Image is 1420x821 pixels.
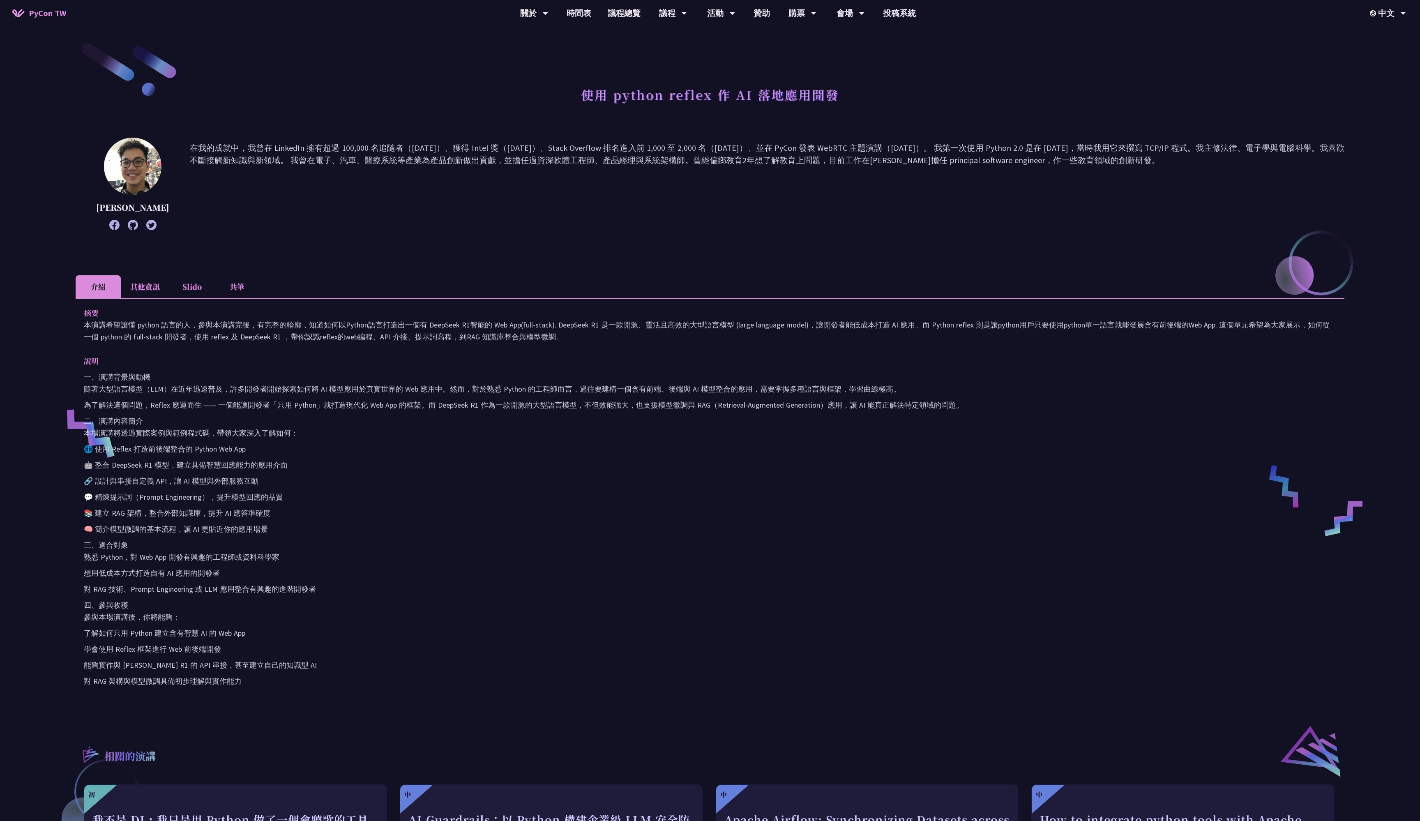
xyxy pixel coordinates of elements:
[29,7,66,19] span: PyCon TW
[84,491,1336,503] p: 💬 精煉提示詞（Prompt Engineering），提升模型回應的品質
[84,507,1336,519] p: 📚 建立 RAG 架構，整合外部知識庫，提升 AI 應答準確度
[104,749,156,765] p: 相關的演講
[84,539,1336,563] p: 三、適合對象 熟悉 Python，對 Web App 開發有興趣的工程師或資料科學家
[121,275,169,298] li: 其他資訊
[84,355,1320,367] p: 說明
[84,599,1336,623] p: 四、參與收穫 參與本場演講後，你將能夠：
[84,523,1336,535] p: 🧠 簡介模型微調的基本流程，讓 AI 更貼近你的應用場景
[84,443,1336,455] p: 🌐 使用 Reflex 打造前後端整合的 Python Web App
[104,138,161,195] img: Milo Chen
[96,201,169,214] p: [PERSON_NAME]
[84,459,1336,471] p: 🤖 整合 DeepSeek R1 模型，建立具備智慧回應能力的應用介面
[84,643,1336,655] p: 學會使用 Reflex 框架進行 Web 前後端開發
[12,9,25,17] img: Home icon of PyCon TW 2025
[76,275,121,298] li: 介紹
[214,275,260,298] li: 共筆
[169,275,214,298] li: Slido
[84,675,1336,687] p: 對 RAG 架構與模型微調具備初步理解與實作能力
[720,790,727,800] div: 中
[84,583,1336,595] p: 對 RAG 技術、Prompt Engineering 或 LLM 應用整合有興趣的進階開發者
[1036,790,1042,800] div: 中
[84,475,1336,487] p: 🔗 設計與串接自定義 API，讓 AI 模型與外部服務互動
[88,790,95,800] div: 初
[84,307,1320,319] p: 摘要
[581,82,839,107] h1: 使用 python reflex 作 AI 落地應用開發
[84,319,1336,343] p: 本演講希望讓懂 python 語言的人，參與本演講完後，有完整的輪廓，知道如何以Python語言打造出一個有 DeepSeek R1智能的 Web App(full-stack). DeepSe...
[404,790,411,800] div: 中
[84,371,1336,395] p: 一、演講背景與動機 隨著大型語言模型（LLM）在近年迅速普及，許多開發者開始探索如何將 AI 模型應用於真實世界的 Web 應用中。然而，對於熟悉 Python 的工程師而言，過往要建構一個含有...
[84,415,1336,439] p: 二、演講內容簡介 本場演講將透過實際案例與範例程式碼，帶領大家深入了解如何：
[190,142,1344,226] p: 在我的成就中，我曾在 LinkedIn 擁有超過 100,000 名追隨者（[DATE]）、獲得 Intel 獎（[DATE]）、Stack Overflow 排名進入前 1,000 至 2,0...
[84,567,1336,579] p: 想用低成本方式打造自有 AI 應用的開發者
[84,399,1336,411] p: 為了解決這個問題，Reflex 應運而生 —— 一個能讓開發者「只用 Python」就打造現代化 Web App 的框架。而 DeepSeek R1 作為一款開源的大型語言模型，不但效能強大，也...
[1370,10,1378,16] img: Locale Icon
[84,659,1336,671] p: 能夠實作與 [PERSON_NAME] R1 的 API 串接，甚至建立自己的知識型 AI
[4,3,74,23] a: PyCon TW
[70,734,110,774] img: r3.8d01567.svg
[84,627,1336,639] p: 了解如何只用 Python 建立含有智慧 AI 的 Web App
